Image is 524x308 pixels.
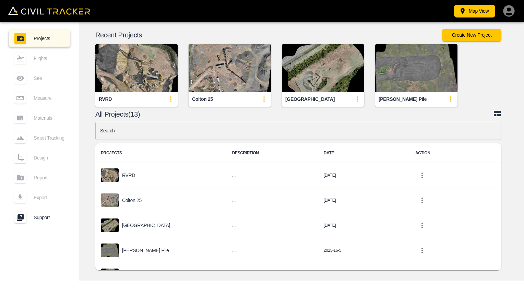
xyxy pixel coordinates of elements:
button: Map View [454,5,495,17]
td: [DATE] [318,213,410,238]
span: Support [34,215,64,220]
th: PROJECTS [95,143,227,163]
h6: ... [232,171,313,180]
button: update-card-details [164,92,178,106]
button: Create New Project [442,29,501,42]
img: Civil Tracker [8,6,90,15]
h6: ... [232,246,313,255]
div: Colton 25 [192,96,213,103]
td: [DATE] [318,263,410,288]
img: West Glacier [282,44,364,92]
h6: ... [232,196,313,205]
p: Recent Projects [95,32,442,38]
span: Projects [34,36,64,41]
td: [DATE] [318,163,410,188]
img: Colton 25 [189,44,271,92]
td: 2025-16-5 [318,238,410,263]
a: Projects [9,30,70,47]
button: update-card-details [350,92,364,106]
th: DATE [318,143,410,163]
button: update-card-details [444,92,457,106]
a: Support [9,209,70,226]
img: project-image [101,218,119,232]
p: [PERSON_NAME] pile [122,248,169,253]
td: [DATE] [318,188,410,213]
div: [GEOGRAPHIC_DATA] [285,96,335,103]
div: RVRD [99,96,112,103]
p: All Projects(13) [95,111,493,117]
button: update-card-details [257,92,271,106]
img: project-image [101,269,119,282]
th: ACTION [410,143,501,163]
div: [PERSON_NAME] pile [379,96,427,103]
img: RVRD [95,44,178,92]
img: project-image [101,168,119,182]
th: DESCRIPTION [227,143,318,163]
p: RVRD [122,173,135,178]
img: Millings pile [375,44,457,92]
p: Colton 25 [122,198,142,203]
img: project-image [101,244,119,257]
p: [GEOGRAPHIC_DATA] [122,223,170,228]
img: project-image [101,193,119,207]
h6: ... [232,221,313,230]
